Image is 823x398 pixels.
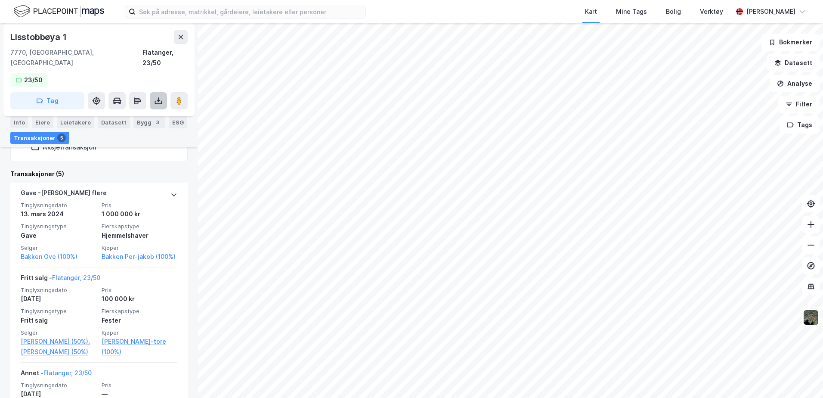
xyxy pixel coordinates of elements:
div: Fritt salg [21,315,96,326]
span: Eierskapstype [102,308,177,315]
a: Flatanger, 23/50 [43,369,92,376]
div: Gave [21,230,96,241]
button: Bokmerker [761,34,820,51]
div: 5 [57,134,66,142]
a: [PERSON_NAME] (50%), [21,336,96,347]
div: 3 [153,118,162,127]
div: Flatanger, 23/50 [142,47,188,68]
span: Pris [102,202,177,209]
span: Selger [21,329,96,336]
img: logo.f888ab2527a4732fd821a326f86c7f29.svg [14,4,104,19]
input: Søk på adresse, matrikkel, gårdeiere, leietakere eller personer [136,5,365,18]
div: 100 000 kr [102,294,177,304]
span: Tinglysningsdato [21,202,96,209]
button: Tag [10,92,84,109]
div: Transaksjoner (5) [10,169,188,179]
div: Kontrollprogram for chat [780,357,823,398]
a: Flatanger, 23/50 [52,274,100,281]
span: Pris [102,382,177,389]
div: Fester [102,315,177,326]
div: Annet - [21,368,92,382]
div: Eiere [32,116,53,128]
div: 23/50 [24,75,43,85]
div: Bygg [133,116,165,128]
span: Selger [21,244,96,252]
div: Fritt salg - [21,273,100,286]
a: [PERSON_NAME]-tore (100%) [102,336,177,357]
button: Filter [778,96,820,113]
span: Pris [102,286,177,294]
div: Lisstobbøya 1 [10,30,68,44]
div: Mine Tags [616,6,647,17]
div: [PERSON_NAME] [746,6,795,17]
span: Tinglysningsdato [21,286,96,294]
div: Datasett [98,116,130,128]
img: 9k= [803,309,819,326]
div: Verktøy [700,6,723,17]
span: Kjøper [102,244,177,252]
span: Tinglysningstype [21,308,96,315]
a: Bakken Ove (100%) [21,252,96,262]
div: Info [10,116,28,128]
div: 13. mars 2024 [21,209,96,219]
div: Transaksjoner [10,132,69,144]
button: Tags [780,116,820,134]
a: Bakken Per-jakob (100%) [102,252,177,262]
span: Eierskapstype [102,223,177,230]
button: Analyse [770,75,820,92]
div: Gave - [PERSON_NAME] flere [21,188,107,202]
span: Tinglysningstype [21,223,96,230]
span: Kjøper [102,329,177,336]
div: 1 000 000 kr [102,209,177,219]
span: Tinglysningsdato [21,382,96,389]
div: Leietakere [57,116,94,128]
div: Bolig [666,6,681,17]
div: Kart [585,6,597,17]
button: Datasett [767,54,820,72]
a: [PERSON_NAME] (50%) [21,347,96,357]
div: ESG [169,116,187,128]
div: Hjemmelshaver [102,230,177,241]
div: 7770, [GEOGRAPHIC_DATA], [GEOGRAPHIC_DATA] [10,47,142,68]
div: [DATE] [21,294,96,304]
iframe: Chat Widget [780,357,823,398]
